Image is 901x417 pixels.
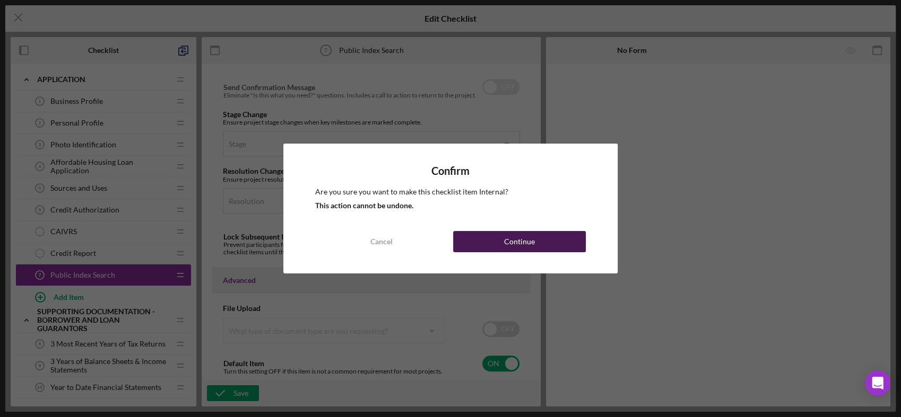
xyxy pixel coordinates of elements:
[504,231,535,252] div: Continue
[453,231,586,252] button: Continue
[370,231,393,252] div: Cancel
[315,201,413,210] b: This action cannot be undone.
[315,165,585,177] h4: Confirm
[8,8,287,20] body: Rich Text Area. Press ALT-0 for help.
[315,188,585,196] div: Are you sure you want to make this checklist item Internal?
[8,8,287,20] div: Upload CLEAR REPORT here.
[865,370,890,396] div: Open Intercom Messenger
[315,231,448,252] button: Cancel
